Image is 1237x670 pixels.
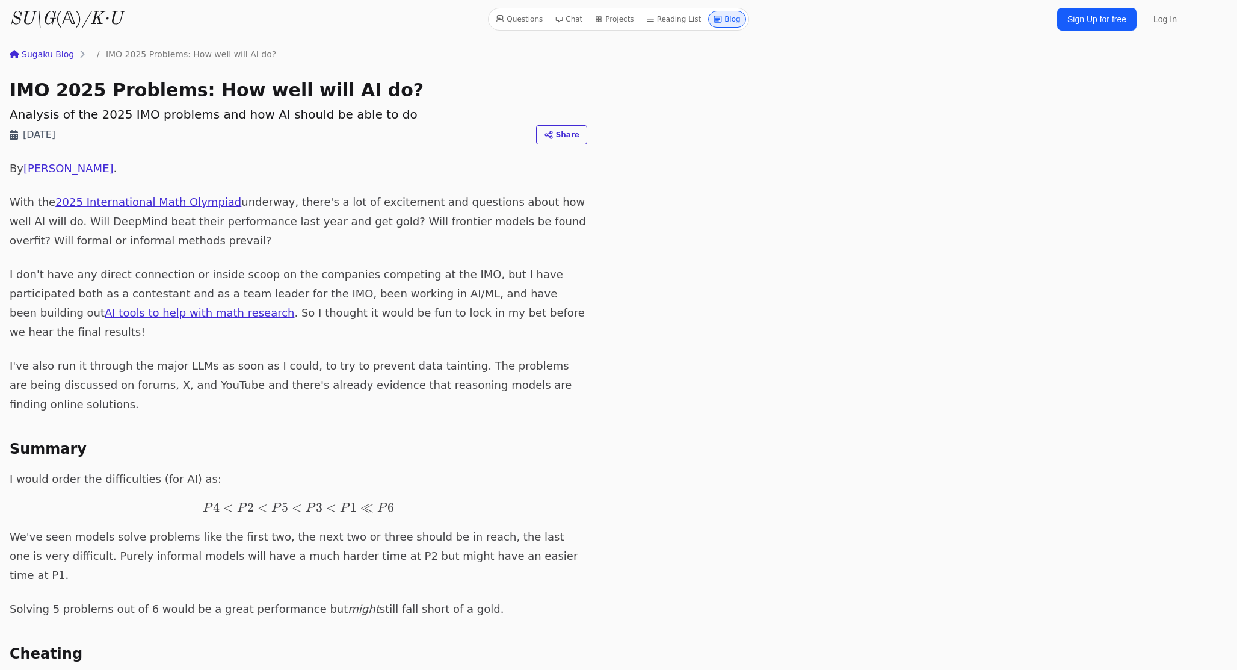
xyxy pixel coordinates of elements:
[10,106,587,123] h2: Analysis of the 2025 IMO problems and how AI should be able to do
[641,11,706,28] a: Reading List
[1146,8,1184,30] a: Log In
[23,162,114,175] a: [PERSON_NAME]
[258,500,268,515] span: <
[10,470,587,585] p: I would order the difficulties (for AI) as: We've seen models solve problems like the first two, ...
[10,48,587,60] nav: breadcrumbs
[491,11,548,28] a: Questions
[10,193,587,250] p: With the underway, there's a lot of excitement and questions about how well AI will do. Will Deep...
[550,11,587,28] a: Chat
[1057,8,1137,31] a: Sign Up for free
[326,500,336,515] span: <
[292,500,302,515] span: <
[105,306,294,319] a: AI tools to help with math research
[10,10,55,28] i: SU\G
[10,600,587,619] p: Solving 5 problems out of 6 would be a great performance but still fall short of a gold.
[360,500,374,515] span: ≪
[590,11,638,28] a: Projects
[237,502,245,515] span: P
[10,643,587,665] h3: Cheating
[387,500,394,515] span: 6
[90,48,276,60] li: IMO 2025 Problems: How well will AI do?
[55,196,241,208] a: 2025 International Math Olympiad
[10,356,587,414] p: I've also run it through the major LLMs as soon as I could, to try to prevent data tainting. The ...
[282,500,288,515] span: 5
[271,502,280,515] span: P
[340,502,348,515] span: P
[348,603,379,615] em: might
[10,438,587,460] h3: Summary
[223,500,233,515] span: <
[556,129,579,140] span: Share
[10,79,587,101] h1: IMO 2025 Problems: How well will AI do?
[203,502,211,515] span: P
[10,265,587,342] p: I don't have any direct connection or inside scoop on the companies competing at the IMO, but I h...
[316,500,322,515] span: 3
[10,159,587,178] p: By .
[213,500,220,515] span: 4
[306,502,314,515] span: P
[82,10,122,28] i: /K·U
[247,500,254,515] span: 2
[708,11,746,28] a: Blog
[23,128,55,142] time: [DATE]
[350,500,357,515] span: 1
[10,8,122,30] a: SU\G(𝔸)/K·U
[10,48,74,60] a: Sugaku Blog
[377,502,386,515] span: P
